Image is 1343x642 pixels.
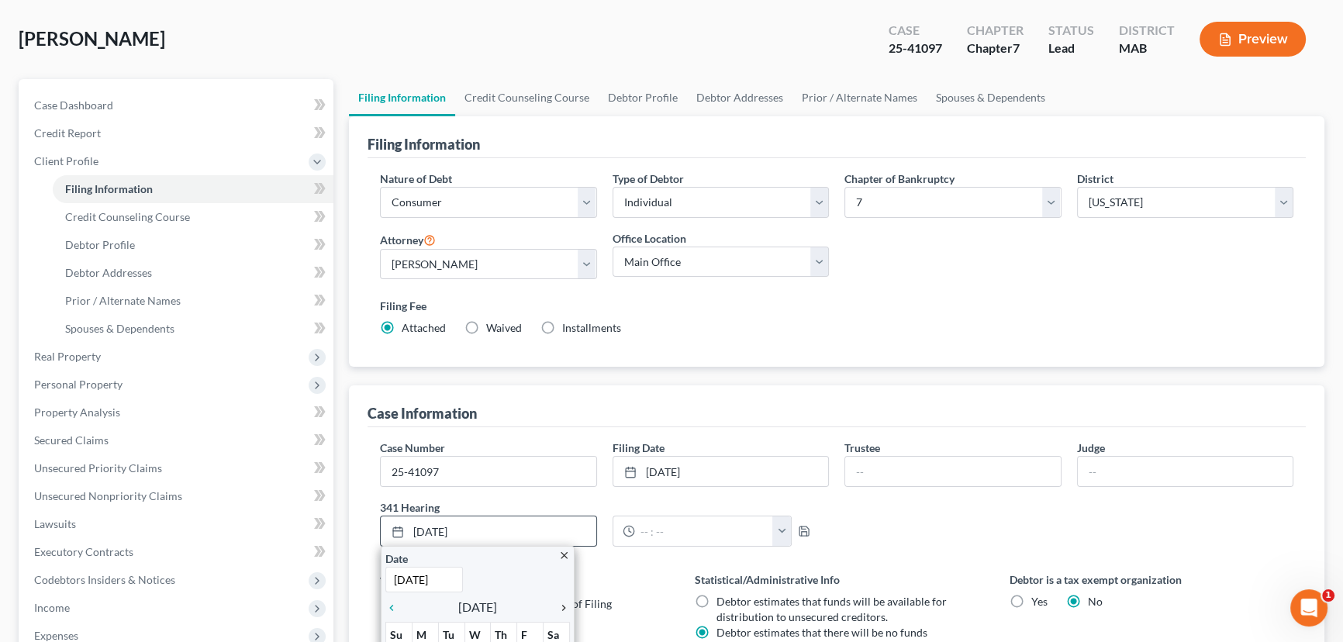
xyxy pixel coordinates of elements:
[1322,589,1334,602] span: 1
[34,573,175,586] span: Codebtors Insiders & Notices
[380,571,664,590] label: Version of legal data applied to case
[455,79,599,116] a: Credit Counseling Course
[486,321,522,334] span: Waived
[558,546,570,564] a: close
[380,171,452,187] label: Nature of Debt
[22,538,333,566] a: Executory Contracts
[380,298,1293,314] label: Filing Fee
[792,79,927,116] a: Prior / Alternate Names
[65,322,174,335] span: Spouses & Dependents
[53,175,333,203] a: Filing Information
[34,629,78,642] span: Expenses
[1200,22,1306,57] button: Preview
[53,203,333,231] a: Credit Counseling Course
[1013,40,1020,55] span: 7
[385,598,406,616] a: chevron_left
[1048,22,1094,40] div: Status
[349,79,455,116] a: Filing Information
[34,433,109,447] span: Secured Claims
[22,119,333,147] a: Credit Report
[844,440,880,456] label: Trustee
[380,440,445,456] label: Case Number
[53,315,333,343] a: Spouses & Dependents
[22,482,333,510] a: Unsecured Nonpriority Claims
[381,516,596,546] a: [DATE]
[372,499,837,516] label: 341 Hearing
[613,171,684,187] label: Type of Debtor
[1031,595,1048,608] span: Yes
[550,598,570,616] a: chevron_right
[34,545,133,558] span: Executory Contracts
[34,350,101,363] span: Real Property
[1077,440,1105,456] label: Judge
[34,601,70,614] span: Income
[65,182,153,195] span: Filing Information
[1010,571,1293,588] label: Debtor is a tax exempt organization
[635,516,774,546] input: -- : --
[458,598,497,616] span: [DATE]
[927,79,1055,116] a: Spouses & Dependents
[19,27,165,50] span: [PERSON_NAME]
[547,597,612,610] span: Date of Filing
[562,321,621,334] span: Installments
[1077,171,1113,187] label: District
[22,426,333,454] a: Secured Claims
[385,567,463,592] input: 1/1/2013
[34,406,120,419] span: Property Analysis
[368,404,477,423] div: Case Information
[844,171,955,187] label: Chapter of Bankruptcy
[716,595,947,623] span: Debtor estimates that funds will be available for distribution to unsecured creditors.
[65,210,190,223] span: Credit Counseling Course
[34,126,101,140] span: Credit Report
[1078,457,1293,486] input: --
[65,238,135,251] span: Debtor Profile
[53,231,333,259] a: Debtor Profile
[845,457,1061,486] input: --
[402,321,446,334] span: Attached
[34,154,98,167] span: Client Profile
[613,457,829,486] a: [DATE]
[53,287,333,315] a: Prior / Alternate Names
[889,22,942,40] div: Case
[599,79,687,116] a: Debtor Profile
[22,454,333,482] a: Unsecured Priority Claims
[22,91,333,119] a: Case Dashboard
[1119,40,1175,57] div: MAB
[22,510,333,538] a: Lawsuits
[65,266,152,279] span: Debtor Addresses
[1119,22,1175,40] div: District
[967,22,1024,40] div: Chapter
[613,230,686,247] label: Office Location
[889,40,942,57] div: 25-41097
[967,40,1024,57] div: Chapter
[34,517,76,530] span: Lawsuits
[385,551,408,567] label: Date
[22,399,333,426] a: Property Analysis
[558,550,570,561] i: close
[65,294,181,307] span: Prior / Alternate Names
[368,135,480,154] div: Filing Information
[381,457,596,486] input: Enter case number...
[550,602,570,614] i: chevron_right
[1048,40,1094,57] div: Lead
[1088,595,1103,608] span: No
[34,98,113,112] span: Case Dashboard
[34,461,162,475] span: Unsecured Priority Claims
[687,79,792,116] a: Debtor Addresses
[1290,589,1327,626] iframe: Intercom live chat
[385,602,406,614] i: chevron_left
[53,259,333,287] a: Debtor Addresses
[695,571,979,588] label: Statistical/Administrative Info
[380,230,436,249] label: Attorney
[613,440,665,456] label: Filing Date
[34,378,123,391] span: Personal Property
[34,489,182,502] span: Unsecured Nonpriority Claims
